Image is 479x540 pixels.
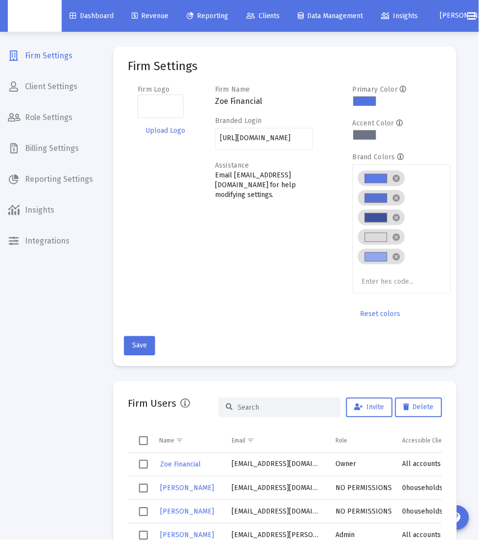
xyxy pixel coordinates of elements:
label: Firm Logo [138,85,170,94]
p: Past performance is not indicative of future performance. Principal value and investment return w... [4,7,311,78]
span: [PERSON_NAME] [160,508,214,516]
button: Delete [395,398,442,417]
div: Select row [139,531,148,540]
mat-icon: cancel [392,174,401,183]
span: [PERSON_NAME] [160,531,214,540]
span: Upload Logo [145,126,185,135]
div: Name [159,437,174,445]
mat-icon: cancel [392,213,401,222]
mat-icon: cancel [392,194,401,202]
label: Firm Name [215,85,250,94]
span: NO PERMISSIONS [336,484,392,492]
button: Upload Logo [138,121,184,141]
span: 0 households [403,508,443,516]
mat-icon: cancel [392,252,401,261]
td: Column Name [152,429,225,453]
a: Dashboard [62,6,121,26]
a: Zoe Financial [159,458,202,472]
span: Insights [382,12,418,20]
div: Accessible Clients [403,437,451,445]
span: Owner [336,460,357,468]
button: Save [124,336,155,356]
div: Select row [139,484,148,493]
label: Primary Color [353,85,398,94]
span: All accounts [403,531,441,540]
span: Invite [355,403,384,412]
a: Data Management [290,6,371,26]
input: Enter hex code... [362,278,435,286]
div: Select row [139,508,148,516]
div: Select all [139,437,148,445]
span: NO PERMISSIONS [336,508,392,516]
span: Dashboard [70,12,114,20]
img: Dashboard [15,6,54,26]
span: [PERSON_NAME] [160,484,214,492]
mat-icon: cancel [392,233,401,242]
span: Delete [404,403,434,412]
td: Column Role [329,429,396,453]
span: Reset colors [360,310,401,319]
p: This performance report provides information regarding the previously listed accounts that are be... [4,101,311,137]
mat-card-title: Firm Settings [128,61,197,71]
div: Email [232,437,246,445]
span: 0 households [403,484,443,492]
span: Show filter options for column 'Email' [247,437,255,444]
a: Clients [239,6,288,26]
input: Search [238,404,334,412]
a: Revenue [124,6,176,26]
p: Email [EMAIL_ADDRESS][DOMAIN_NAME] for help modifying settings. [215,171,313,200]
label: Accent Color [353,119,394,127]
td: Column Accessible Clients [396,429,464,453]
a: Reporting [179,6,236,26]
div: Role [336,437,348,445]
a: Insights [374,6,426,26]
img: Firm logo [138,95,184,118]
span: Admin [336,531,355,540]
td: [EMAIL_ADDRESS][DOMAIN_NAME] [225,477,329,500]
span: Clients [246,12,280,20]
span: All accounts [403,460,441,468]
span: Save [132,342,147,350]
h3: Zoe Financial [215,95,313,108]
span: Show filter options for column 'Name' [176,437,183,444]
a: [PERSON_NAME] [159,481,215,495]
mat-chip-list: Brand colors [358,169,446,288]
span: Zoe Financial [160,461,201,469]
div: Select row [139,460,148,469]
td: [EMAIL_ADDRESS][DOMAIN_NAME] [225,453,329,477]
span: Reporting [187,12,228,20]
button: Invite [346,398,393,417]
label: Brand Colors [353,153,395,161]
label: Branded Login [215,117,262,125]
button: [PERSON_NAME] [429,6,460,25]
span: Data Management [298,12,363,20]
button: Reset colors [353,305,408,324]
label: Assistance [215,161,249,170]
a: [PERSON_NAME] [159,505,215,519]
td: [EMAIL_ADDRESS][DOMAIN_NAME] [225,500,329,524]
h2: Firm Users [128,396,176,412]
span: Revenue [132,12,168,20]
td: Column Email [225,429,329,453]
